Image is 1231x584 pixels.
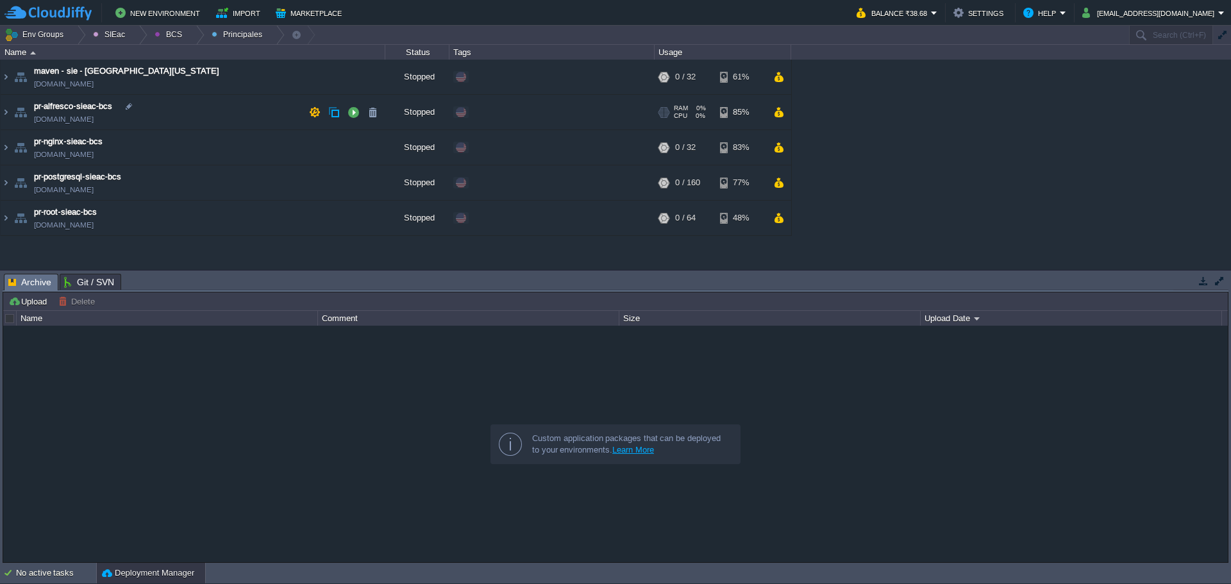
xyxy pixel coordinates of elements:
button: Upload [8,296,51,307]
button: Settings [953,5,1007,21]
div: Custom application packages that can be deployed to your environments. [532,433,730,456]
div: 0 / 64 [675,201,696,235]
button: Balance ₹38.68 [857,5,931,21]
button: Deployment Manager [102,567,194,580]
div: Status [386,45,449,60]
img: AMDAwAAAACH5BAEAAAAALAAAAAABAAEAAAICRAEAOw== [12,60,29,94]
span: [DOMAIN_NAME] [34,183,94,196]
a: pr-postgresql-sieac-bcs [34,171,121,183]
img: AMDAwAAAACH5BAEAAAAALAAAAAABAAEAAAICRAEAOw== [12,130,29,165]
div: Tags [450,45,654,60]
div: 0 / 160 [675,165,700,200]
a: maven - sie - [GEOGRAPHIC_DATA][US_STATE] [34,65,219,78]
a: pr-nginx-sieac-bcs [34,135,103,148]
div: 85% [720,95,762,129]
div: 48% [720,201,762,235]
button: Principales [212,26,267,44]
div: Name [1,45,385,60]
div: Name [17,311,317,326]
img: AMDAwAAAACH5BAEAAAAALAAAAAABAAEAAAICRAEAOw== [1,60,11,94]
div: Stopped [385,165,449,200]
div: Stopped [385,201,449,235]
div: Upload Date [921,311,1221,326]
div: Comment [319,311,619,326]
img: AMDAwAAAACH5BAEAAAAALAAAAAABAAEAAAICRAEAOw== [12,201,29,235]
div: 83% [720,130,762,165]
div: Stopped [385,60,449,94]
button: New Environment [115,5,204,21]
span: 0% [692,112,705,120]
span: Git / SVN [64,274,114,290]
img: CloudJiffy [4,5,92,21]
div: Usage [655,45,791,60]
img: AMDAwAAAACH5BAEAAAAALAAAAAABAAEAAAICRAEAOw== [1,95,11,129]
div: 61% [720,60,762,94]
div: No active tasks [16,563,96,583]
button: Marketplace [276,5,346,21]
a: [DOMAIN_NAME] [34,219,94,231]
div: 77% [720,165,762,200]
span: 0% [693,104,706,112]
img: AMDAwAAAACH5BAEAAAAALAAAAAABAAEAAAICRAEAOw== [12,95,29,129]
span: CPU [674,112,687,120]
span: Archive [8,274,51,290]
img: AMDAwAAAACH5BAEAAAAALAAAAAABAAEAAAICRAEAOw== [30,51,36,54]
button: Env Groups [4,26,68,44]
button: Import [216,5,264,21]
a: Learn More [612,445,654,455]
div: Stopped [385,95,449,129]
div: Stopped [385,130,449,165]
div: Size [620,311,920,326]
div: 0 / 32 [675,130,696,165]
span: [DOMAIN_NAME] [34,113,94,126]
span: RAM [674,104,688,112]
button: [EMAIL_ADDRESS][DOMAIN_NAME] [1082,5,1218,21]
img: AMDAwAAAACH5BAEAAAAALAAAAAABAAEAAAICRAEAOw== [12,165,29,200]
span: [DOMAIN_NAME] [34,78,94,90]
button: Delete [58,296,99,307]
img: AMDAwAAAACH5BAEAAAAALAAAAAABAAEAAAICRAEAOw== [1,130,11,165]
a: pr-alfresco-sieac-bcs [34,100,112,113]
img: AMDAwAAAACH5BAEAAAAALAAAAAABAAEAAAICRAEAOw== [1,201,11,235]
button: SIEac [93,26,130,44]
button: Help [1023,5,1060,21]
span: [DOMAIN_NAME] [34,148,94,161]
a: pr-root-sieac-bcs [34,206,97,219]
iframe: chat widget [1177,533,1218,571]
button: BCS [155,26,187,44]
img: AMDAwAAAACH5BAEAAAAALAAAAAABAAEAAAICRAEAOw== [1,165,11,200]
div: 0 / 32 [675,60,696,94]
